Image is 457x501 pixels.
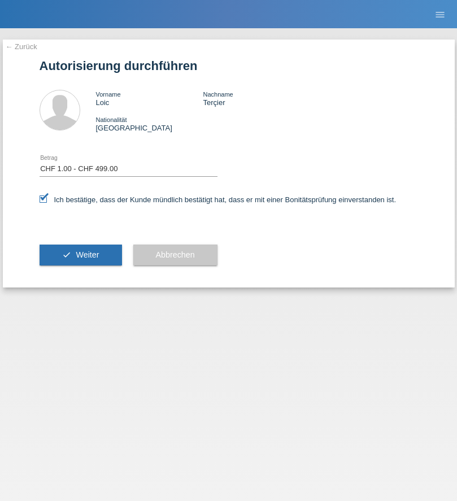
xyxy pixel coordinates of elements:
span: Nationalität [96,116,127,123]
div: Loic [96,90,203,107]
button: Abbrechen [133,245,217,266]
button: check Weiter [40,245,122,266]
i: menu [434,9,446,20]
div: [GEOGRAPHIC_DATA] [96,115,203,132]
i: check [62,250,71,259]
a: menu [429,11,451,18]
a: ← Zurück [6,42,37,51]
div: Terçier [203,90,310,107]
span: Nachname [203,91,233,98]
span: Vorname [96,91,121,98]
h1: Autorisierung durchführen [40,59,418,73]
label: Ich bestätige, dass der Kunde mündlich bestätigt hat, dass er mit einer Bonitätsprüfung einversta... [40,195,397,204]
span: Abbrechen [156,250,195,259]
span: Weiter [76,250,99,259]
